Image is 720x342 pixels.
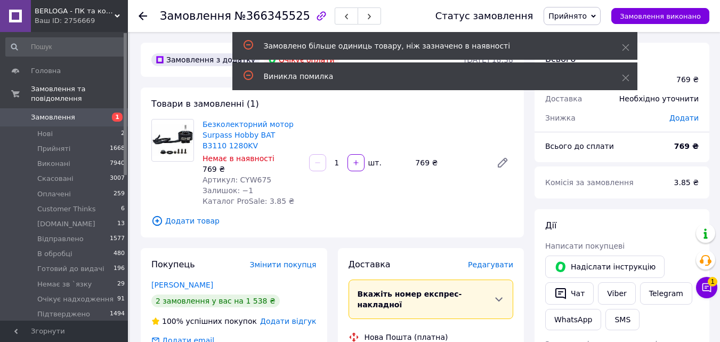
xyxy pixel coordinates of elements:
span: Доставка [349,259,391,269]
div: 769 ₴ [676,74,699,85]
div: Статус замовлення [435,11,533,21]
span: В обробці [37,249,72,259]
button: Чат [545,282,594,305]
span: Відправлено [37,234,84,244]
span: 259 [114,189,125,199]
span: 3007 [110,174,125,184]
span: Немає в наявності [203,154,274,163]
span: Вкажіть номер експрес-накладної [358,290,462,309]
span: Замовлення [160,10,231,22]
span: Додати відгук [260,317,316,325]
span: 480 [114,249,125,259]
button: Замовлення виконано [611,8,709,24]
a: WhatsApp [545,309,601,330]
span: 2 [121,129,125,139]
span: Залишок: −1 [203,186,253,195]
button: Надіслати інструкцію [545,256,665,278]
img: Безколекторний мотор Surpass Hobby BAT B3110 1280KV [152,124,193,156]
div: Замовлено більше одиниць товару, ніж зазначено в наявності [264,41,595,51]
span: 91 [117,295,125,304]
span: Очікує надходження [37,295,114,304]
span: Дії [545,220,556,230]
span: 1494 [110,309,125,319]
div: Повернутися назад [139,11,147,21]
span: Замовлення виконано [620,12,701,20]
span: 3.85 ₴ [674,178,699,187]
div: успішних покупок [151,316,257,327]
span: Скасовані [37,174,74,184]
a: Редагувати [492,152,513,173]
a: Viber [598,282,635,305]
span: 1 [708,276,717,286]
span: Замовлення [31,113,75,122]
span: 29 [117,280,125,289]
div: Виникла помилка [264,71,595,82]
span: Підтверджено [37,309,90,319]
span: Артикул: CYW675 [203,176,271,184]
span: Каталог ProSale: 3.85 ₴ [203,197,294,205]
div: Замовлення з додатку [151,53,260,66]
span: Товари в замовленні (1) [151,99,259,109]
div: 769 ₴ [411,155,488,170]
span: Замовлення та повідомлення [31,84,128,104]
span: 6 [121,204,125,214]
span: Всього до сплати [545,142,614,150]
span: Покупець [151,259,195,269]
button: Чат з покупцем1 [696,277,717,298]
span: Доставка [545,94,582,103]
span: Customer Thinks [37,204,96,214]
span: Головна [31,66,61,76]
span: 196 [114,264,125,274]
span: Прийнято [548,12,587,20]
span: [DOMAIN_NAME] [37,219,95,229]
span: 1668 [110,144,125,154]
span: Редагувати [468,260,513,269]
span: 7940 [110,159,125,169]
div: Необхідно уточнити [613,87,705,110]
span: Готовий до видачі [37,264,104,274]
span: Нові [37,129,53,139]
span: Оплачені [37,189,71,199]
span: Змінити покупця [250,260,317,269]
div: шт. [366,157,383,168]
span: 1 [112,113,123,122]
button: SMS [605,309,640,330]
div: Ваш ID: 2756669 [35,16,128,26]
span: Додати [669,114,699,122]
span: Додати товар [151,215,513,227]
span: Немає зв `язку [37,280,92,289]
span: 1577 [110,234,125,244]
div: 2 замовлення у вас на 1 538 ₴ [151,295,280,307]
span: 13 [117,219,125,229]
span: №366345525 [234,10,310,22]
span: BERLOGA - ПК та комплектуючі [35,6,115,16]
span: Комісія за замовлення [545,178,634,187]
a: Telegram [640,282,692,305]
div: 769 ₴ [203,164,301,174]
b: 769 ₴ [674,142,699,150]
span: Знижка [545,114,576,122]
input: Пошук [5,37,126,57]
span: 100% [162,317,183,325]
span: Написати покупцеві [545,242,625,250]
a: Безколекторний мотор Surpass Hobby BAT B3110 1280KV [203,120,294,150]
span: Виконані [37,159,70,169]
span: Прийняті [37,144,70,154]
a: [PERSON_NAME] [151,281,213,289]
